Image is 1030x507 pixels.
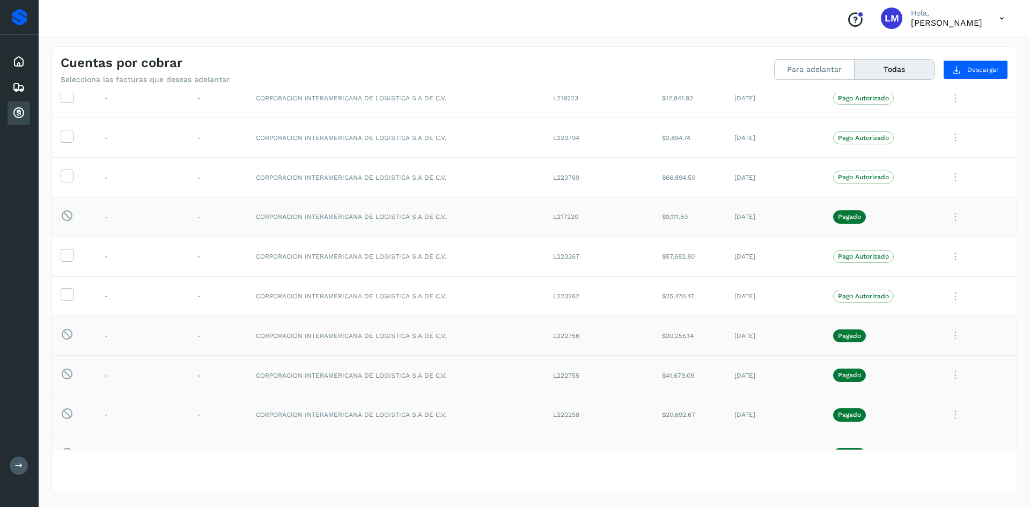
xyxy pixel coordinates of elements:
td: $57,682.80 [653,237,726,276]
td: $12,841.92 [653,78,726,118]
td: L222756 [545,316,653,356]
div: Inicio [8,50,30,74]
td: - [96,276,189,316]
td: L223769 [545,158,653,197]
td: L222258 [545,395,653,435]
td: - [96,395,189,435]
td: - [189,395,247,435]
td: - [189,78,247,118]
td: [DATE] [726,395,825,435]
td: $66,894.50 [653,158,726,197]
p: Pagado [838,371,861,379]
button: Todas [855,60,934,79]
td: [DATE] [726,276,825,316]
td: $9,111.59 [653,197,726,237]
p: Pagado [838,213,861,221]
td: - [96,118,189,158]
p: Pago Autorizado [838,292,889,300]
td: CORPORACION INTERAMERICANA DE LOGISTICA S.A DE C.V. [247,316,545,356]
td: [DATE] [726,435,825,474]
h4: Cuentas por cobrar [61,55,182,71]
p: Hola, [911,9,982,18]
td: $15,362.57 [653,435,726,474]
td: [DATE] [726,158,825,197]
td: - [189,118,247,158]
td: L222250 [545,435,653,474]
td: L217220 [545,197,653,237]
p: Selecciona las facturas que deseas adelantar [61,75,230,84]
td: [DATE] [726,118,825,158]
td: - [189,237,247,276]
button: Descargar [943,60,1008,79]
td: CORPORACION INTERAMERICANA DE LOGISTICA S.A DE C.V. [247,78,545,118]
div: Embarques [8,76,30,99]
td: - [189,276,247,316]
td: $30,255.14 [653,316,726,356]
td: - [189,316,247,356]
td: L223794 [545,118,653,158]
td: - [96,316,189,356]
td: $41,679.09 [653,356,726,395]
td: CORPORACION INTERAMERICANA DE LOGISTICA S.A DE C.V. [247,158,545,197]
td: CORPORACION INTERAMERICANA DE LOGISTICA S.A DE C.V. [247,356,545,395]
td: CORPORACION INTERAMERICANA DE LOGISTICA S.A DE C.V. [247,237,545,276]
td: L223262 [545,276,653,316]
td: L222755 [545,356,653,395]
td: - [189,356,247,395]
td: CORPORACION INTERAMERICANA DE LOGISTICA S.A DE C.V. [247,197,545,237]
td: - [189,435,247,474]
td: - [189,158,247,197]
td: - [189,197,247,237]
td: - [96,237,189,276]
td: - [96,158,189,197]
td: [DATE] [726,237,825,276]
p: Pago Autorizado [838,253,889,260]
td: CORPORACION INTERAMERICANA DE LOGISTICA S.A DE C.V. [247,395,545,435]
td: $25,470.47 [653,276,726,316]
td: [DATE] [726,78,825,118]
button: Para adelantar [775,60,855,79]
td: - [96,197,189,237]
td: $20,692.67 [653,395,726,435]
p: Pago Autorizado [838,173,889,181]
td: CORPORACION INTERAMERICANA DE LOGISTICA S.A DE C.V. [247,435,545,474]
td: CORPORACION INTERAMERICANA DE LOGISTICA S.A DE C.V. [247,276,545,316]
td: - [96,356,189,395]
p: Pagado [838,411,861,418]
td: $3,894.74 [653,118,726,158]
p: Lilia Mercado Morales [911,18,982,28]
td: L223267 [545,237,653,276]
div: Cuentas por cobrar [8,101,30,125]
td: - [96,435,189,474]
p: Pago Autorizado [838,94,889,102]
p: Pago Autorizado [838,134,889,142]
td: [DATE] [726,356,825,395]
td: [DATE] [726,316,825,356]
td: L219223 [545,78,653,118]
td: - [96,78,189,118]
p: Pagado [838,332,861,340]
td: CORPORACION INTERAMERICANA DE LOGISTICA S.A DE C.V. [247,118,545,158]
span: Descargar [967,65,999,75]
td: [DATE] [726,197,825,237]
